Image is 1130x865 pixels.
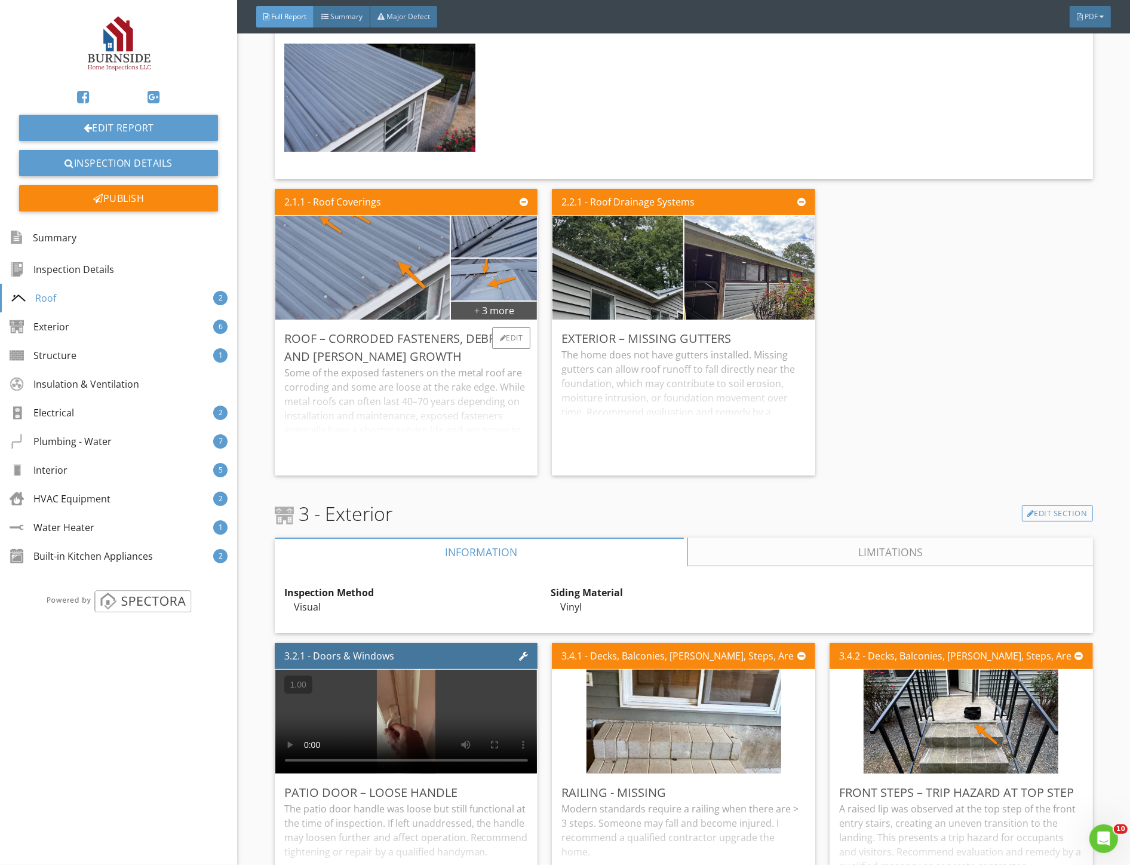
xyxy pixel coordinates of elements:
[839,784,1083,802] div: Front Steps – Trip Hazard at Top Step
[144,145,581,390] img: data
[561,649,793,663] div: 3.4.1 - Decks, Balconies, [PERSON_NAME], Steps, Areaways, Porches, & Railings
[10,406,74,420] div: Electrical
[10,228,76,248] div: Summary
[839,649,1071,663] div: 3.4.2 - Decks, Balconies, [PERSON_NAME], Steps, Areaways, Porches, & Railings
[401,227,587,332] img: data
[213,492,228,506] div: 2
[213,434,228,449] div: 7
[284,649,394,663] div: 3.2.1 - Doors & Windows
[44,590,194,612] img: powered_by_spectora_2.png
[284,44,476,151] img: data
[10,262,114,277] div: Inspection Details
[284,600,551,614] div: Visual
[284,586,374,599] strong: Inspection Method
[492,327,531,349] div: Edit
[213,348,228,363] div: 1
[587,591,781,851] img: data
[19,115,218,141] a: Edit Report
[10,434,112,449] div: Plumbing - Water
[10,520,94,535] div: Water Heater
[1089,824,1118,853] iframe: Intercom live chat
[11,291,56,305] div: Roof
[275,499,392,528] span: 3 - Exterior
[19,185,218,211] div: Publish
[10,377,139,391] div: Insulation & Ventilation
[284,195,381,209] div: 2.1.1 - Roof Coverings
[455,145,781,389] img: data
[284,784,529,802] div: Patio Door – Loose Handle
[284,330,529,366] div: Roof – Corroded Fasteners, Debris, and [PERSON_NAME] Growth
[551,600,817,614] div: Vinyl
[10,549,153,563] div: Built-in Kitchen Appliances
[561,195,695,209] div: 2.2.1 - Roof Drainage Systems
[62,10,176,79] img: 400JpgdpiLogo.jpg
[10,492,110,506] div: HVAC Equipment
[561,784,806,802] div: Railing - Missing
[213,463,228,477] div: 5
[10,320,69,334] div: Exterior
[213,406,228,420] div: 2
[451,300,537,320] div: + 3 more
[213,520,228,535] div: 1
[551,586,623,599] strong: Siding Material
[19,150,218,176] a: Inspection Details
[1085,11,1098,22] span: PDF
[271,11,306,22] span: Full Report
[688,538,1093,566] a: Limitations
[10,348,76,363] div: Structure
[213,320,228,334] div: 6
[652,137,847,397] img: data
[386,11,430,22] span: Major Defect
[864,591,1058,851] img: data
[401,184,587,289] img: data
[213,291,228,305] div: 2
[561,330,806,348] div: Exterior – Missing Gutters
[10,463,67,477] div: Interior
[330,11,363,22] span: Summary
[1022,505,1093,522] a: Edit Section
[1114,824,1128,834] span: 10
[213,549,228,563] div: 2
